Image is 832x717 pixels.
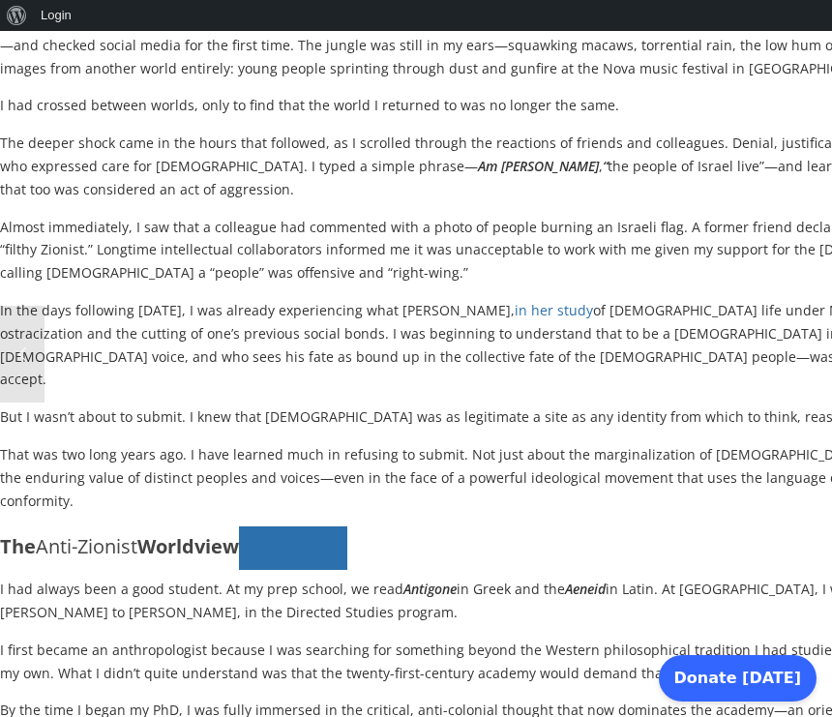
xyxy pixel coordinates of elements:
em: Am [PERSON_NAME] [478,157,599,175]
button: Link [239,526,347,570]
em: Antigone [403,580,457,598]
a: in her study [515,301,593,319]
strong: Worldview [137,533,239,559]
em: Aeneid [565,580,606,598]
em: “ [603,157,608,175]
